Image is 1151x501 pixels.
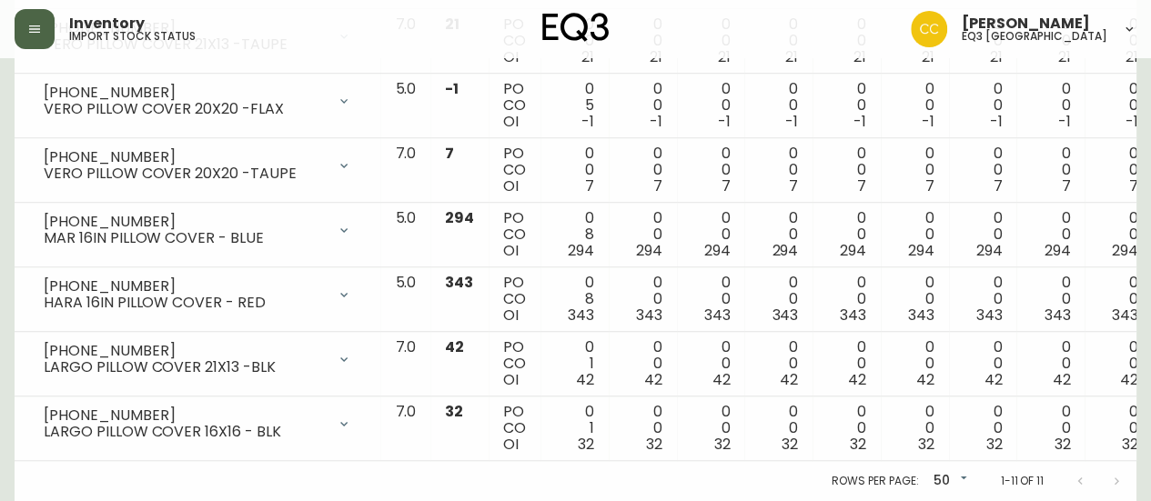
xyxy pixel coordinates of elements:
span: 32 [850,434,866,455]
span: 294 [772,240,798,261]
div: 0 0 [692,275,731,324]
td: 5.0 [380,74,430,138]
td: 7.0 [380,396,430,461]
span: OI [503,369,519,390]
span: 343 [704,305,731,326]
span: 294 [568,240,594,261]
span: 7 [857,175,866,196]
div: 0 0 [827,275,866,324]
p: Rows per page: [832,473,918,489]
div: 0 0 [692,145,731,195]
div: VERO PILLOW COVER 20X20 -FLAX [44,101,326,117]
div: 0 8 [555,275,594,324]
div: 0 0 [895,145,934,195]
div: 0 0 [759,145,798,195]
span: 32 [782,434,798,455]
div: 0 0 [1031,339,1070,388]
span: 294 [908,240,934,261]
span: 7 [994,175,1003,196]
span: 343 [1044,305,1070,326]
div: PO CO [503,16,526,65]
span: [PERSON_NAME] [962,16,1090,31]
div: 0 8 [555,210,594,259]
div: 0 0 [1031,275,1070,324]
h5: import stock status [69,31,196,42]
div: 0 0 [623,275,662,324]
span: 32 [578,434,594,455]
span: 32 [1054,434,1070,455]
td: 7.0 [380,332,430,396]
div: 0 0 [827,81,866,130]
div: 0 0 [1031,210,1070,259]
div: 0 0 [895,210,934,259]
div: 0 0 [827,145,866,195]
div: [PHONE_NUMBER] [44,85,326,101]
span: 32 [986,434,1003,455]
div: 0 0 [1099,81,1138,130]
div: 0 0 [692,404,731,453]
span: 294 [1112,240,1138,261]
span: 7 [585,175,594,196]
span: -1 [785,111,798,132]
span: OI [503,175,519,196]
span: 7 [1061,175,1070,196]
div: 0 0 [692,339,731,388]
p: 1-11 of 11 [1000,473,1044,489]
div: 0 5 [555,81,594,130]
span: 294 [704,240,731,261]
span: 343 [445,272,473,293]
div: 0 0 [1099,210,1138,259]
span: 343 [976,305,1003,326]
div: [PHONE_NUMBER] [44,343,326,359]
span: -1 [1057,111,1070,132]
img: logo [542,13,610,42]
span: 343 [772,305,798,326]
div: [PHONE_NUMBER]LARGO PILLOW COVER 21X13 -BLK [29,339,366,379]
div: [PHONE_NUMBER] [44,407,326,424]
div: 0 0 [623,81,662,130]
span: 7 [653,175,662,196]
div: 0 0 [964,210,1003,259]
span: 343 [908,305,934,326]
div: 0 0 [623,145,662,195]
span: 42 [445,336,464,357]
div: 0 0 [759,81,798,130]
div: 0 0 [895,404,934,453]
div: 0 0 [1099,339,1138,388]
span: 343 [1112,305,1138,326]
span: -1 [922,111,934,132]
div: PO CO [503,404,526,453]
div: 0 1 [555,339,594,388]
div: 0 0 [1099,145,1138,195]
span: 42 [576,369,594,390]
div: 0 0 [1099,404,1138,453]
span: 294 [976,240,1003,261]
div: 0 0 [1099,275,1138,324]
span: -1 [718,111,731,132]
span: 343 [840,305,866,326]
h5: eq3 [GEOGRAPHIC_DATA] [962,31,1107,42]
img: e5ae74ce19ac3445ee91f352311dd8f4 [911,11,947,47]
div: [PHONE_NUMBER]LARGO PILLOW COVER 16X16 - BLK [29,404,366,444]
div: [PHONE_NUMBER]VERO PILLOW COVER 20X20 -TAUPE [29,145,366,185]
span: -1 [853,111,866,132]
span: 42 [780,369,798,390]
div: [PHONE_NUMBER] [44,149,326,165]
div: VERO PILLOW COVER 20X20 -TAUPE [44,165,326,182]
div: [PHONE_NUMBER] [44,278,326,295]
div: PO CO [503,275,526,324]
div: 0 0 [759,404,798,453]
div: MAR 16IN PILLOW COVER - BLUE [44,230,326,246]
div: 0 0 [895,339,934,388]
div: [PHONE_NUMBER]HARA 16IN PILLOW COVER - RED [29,275,366,315]
div: 0 0 [555,145,594,195]
span: 42 [1052,369,1070,390]
span: -1 [650,111,662,132]
span: 32 [1122,434,1138,455]
div: 0 0 [1031,81,1070,130]
div: 0 0 [1031,404,1070,453]
div: 0 0 [827,404,866,453]
div: 0 0 [964,339,1003,388]
div: 0 0 [623,210,662,259]
span: 42 [984,369,1003,390]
